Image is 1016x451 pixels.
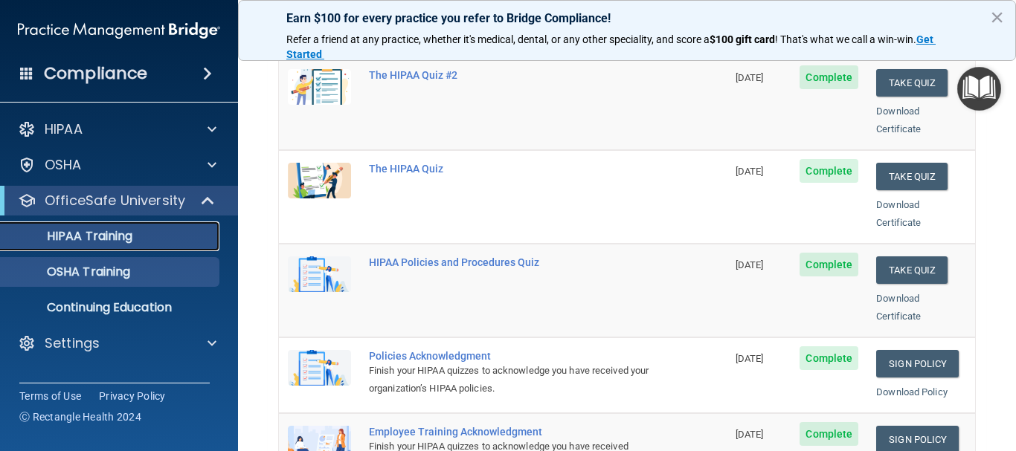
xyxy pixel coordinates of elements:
[18,156,216,174] a: OSHA
[876,199,921,228] a: Download Certificate
[45,334,100,352] p: Settings
[44,63,147,84] h4: Compliance
[876,256,948,284] button: Take Quiz
[957,67,1001,111] button: Open Resource Center
[736,429,764,440] span: [DATE]
[876,69,948,97] button: Take Quiz
[18,16,220,45] img: PMB logo
[286,11,968,25] p: Earn $100 for every practice you refer to Bridge Compliance!
[876,350,959,377] a: Sign Policy
[800,65,858,89] span: Complete
[369,163,652,175] div: The HIPAA Quiz
[990,5,1004,29] button: Close
[19,409,141,424] span: Ⓒ Rectangle Health 2024
[18,192,216,210] a: OfficeSafe University
[800,422,858,446] span: Complete
[800,346,858,370] span: Complete
[876,106,921,134] a: Download Certificate
[10,229,132,244] p: HIPAA Training
[18,334,216,352] a: Settings
[369,426,652,438] div: Employee Training Acknowledgment
[19,389,81,403] a: Terms of Use
[45,192,185,210] p: OfficeSafe University
[369,362,652,398] div: Finish your HIPAA quizzes to acknowledge you have received your organization’s HIPAA policies.
[10,300,213,315] p: Continuing Education
[800,159,858,183] span: Complete
[736,72,764,83] span: [DATE]
[736,166,764,177] span: [DATE]
[775,33,916,45] span: ! That's what we call a win-win.
[876,293,921,322] a: Download Certificate
[286,33,936,60] a: Get Started
[99,389,166,403] a: Privacy Policy
[45,156,82,174] p: OSHA
[369,350,652,362] div: Policies Acknowledgment
[286,33,710,45] span: Refer a friend at any practice, whether it's medical, dental, or any other speciality, and score a
[876,386,948,398] a: Download Policy
[10,265,130,279] p: OSHA Training
[18,120,216,138] a: HIPAA
[876,163,948,190] button: Take Quiz
[710,33,775,45] strong: $100 gift card
[369,69,652,81] div: The HIPAA Quiz #2
[736,259,764,270] span: [DATE]
[369,256,652,268] div: HIPAA Policies and Procedures Quiz
[45,120,83,138] p: HIPAA
[736,353,764,364] span: [DATE]
[800,253,858,276] span: Complete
